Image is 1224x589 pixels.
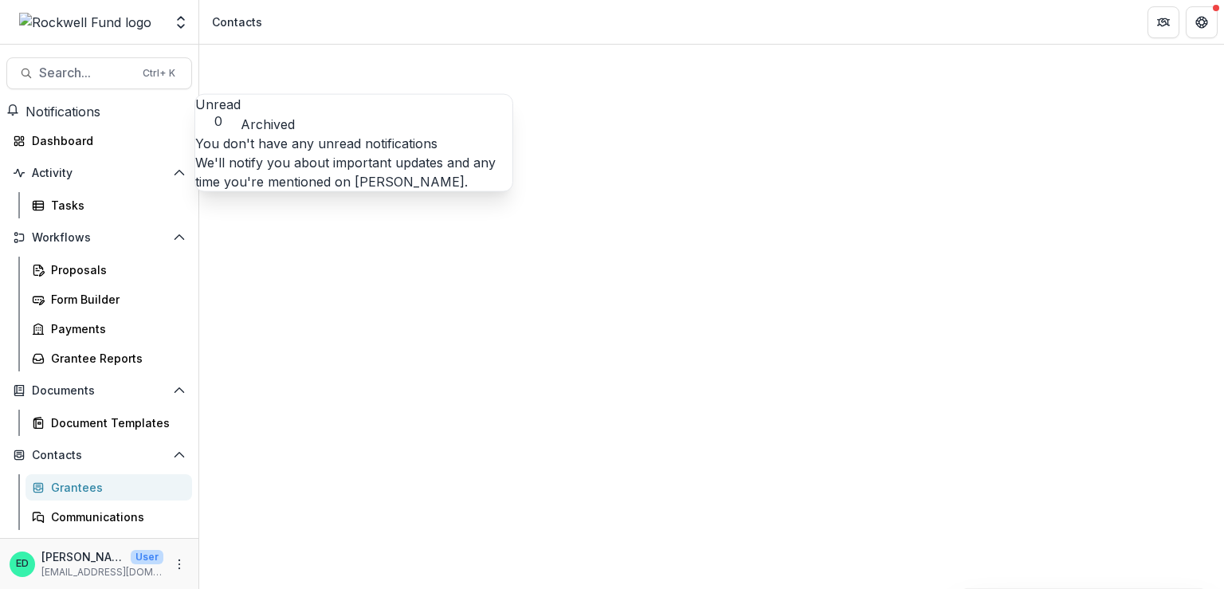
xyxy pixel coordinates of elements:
[32,384,167,398] span: Documents
[16,559,29,569] div: Estevan D. Delgado
[25,410,192,436] a: Document Templates
[6,57,192,89] button: Search...
[25,192,192,218] a: Tasks
[6,536,192,562] button: Open Data & Reporting
[6,160,192,186] button: Open Activity
[139,65,178,82] div: Ctrl + K
[1186,6,1218,38] button: Get Help
[6,378,192,403] button: Open Documents
[25,286,192,312] a: Form Builder
[51,350,179,367] div: Grantee Reports
[206,10,269,33] nav: breadcrumb
[241,115,295,134] button: Archived
[51,197,179,214] div: Tasks
[39,65,133,80] span: Search...
[51,261,179,278] div: Proposals
[1147,6,1179,38] button: Partners
[195,95,241,129] button: Unread
[51,479,179,496] div: Grantees
[170,555,189,574] button: More
[25,104,100,120] span: Notifications
[6,102,100,121] button: Notifications
[32,167,167,180] span: Activity
[41,548,124,565] p: [PERSON_NAME]
[25,316,192,342] a: Payments
[25,257,192,283] a: Proposals
[25,474,192,501] a: Grantees
[32,132,179,149] div: Dashboard
[41,565,163,579] p: [EMAIL_ADDRESS][DOMAIN_NAME]
[51,509,179,525] div: Communications
[51,291,179,308] div: Form Builder
[195,153,512,191] p: We'll notify you about important updates and any time you're mentioned on [PERSON_NAME].
[51,320,179,337] div: Payments
[32,231,167,245] span: Workflows
[25,504,192,530] a: Communications
[6,442,192,468] button: Open Contacts
[131,550,163,564] p: User
[170,6,192,38] button: Open entity switcher
[51,414,179,431] div: Document Templates
[195,114,241,129] span: 0
[25,345,192,371] a: Grantee Reports
[6,225,192,250] button: Open Workflows
[195,134,512,153] p: You don't have any unread notifications
[6,128,192,154] a: Dashboard
[32,449,167,462] span: Contacts
[212,14,262,30] div: Contacts
[19,13,151,32] img: Rockwell Fund logo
